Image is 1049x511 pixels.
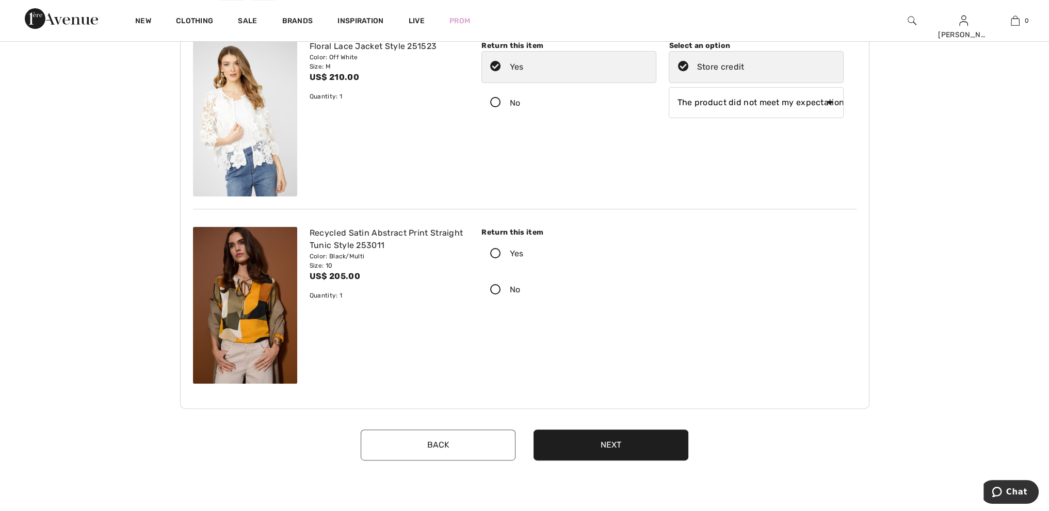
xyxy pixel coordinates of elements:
div: US$ 205.00 [310,270,463,283]
a: New [135,17,151,27]
button: Next [534,430,688,460]
img: search the website [908,14,916,27]
div: Size: M [310,62,463,71]
iframe: Opens a widget where you can chat to one of our agents [983,480,1039,506]
div: Quantity: 1 [310,291,463,300]
a: Sign In [959,15,968,25]
img: frank-lyman-jackets-blazers-off-white_6281251523_4_d6c6_search.jpg [193,40,297,196]
span: Inspiration [337,17,383,27]
div: Select an option [669,40,844,51]
div: [PERSON_NAME] [938,29,989,40]
label: No [481,274,656,306]
div: US$ 210.00 [310,71,463,84]
a: 0 [990,14,1040,27]
div: Recycled Satin Abstract Print Straight Tunic Style 253011 [310,227,463,252]
div: Color: Black/Multi [310,252,463,261]
div: Store credit [697,61,745,73]
button: Back [361,430,515,460]
a: Clothing [176,17,213,27]
div: Color: Off White [310,53,463,62]
label: Yes [481,51,656,83]
a: Prom [449,15,470,26]
label: Yes [481,238,656,270]
img: My Bag [1011,14,1020,27]
div: Quantity: 1 [310,92,463,101]
a: Live [409,15,425,26]
img: joseph-ribkoff-sweaters-cardigans-black-multi_253011_1_27a5_search.jpg [193,227,297,383]
img: My Info [959,14,968,27]
div: Return this item [481,40,656,51]
a: Brands [282,17,313,27]
img: 1ère Avenue [25,8,98,29]
div: Size: 10 [310,261,463,270]
label: No [481,87,656,119]
span: 0 [1025,16,1029,25]
div: Return this item [481,227,656,238]
div: Floral Lace Jacket Style 251523 [310,40,463,53]
a: Sale [238,17,257,27]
